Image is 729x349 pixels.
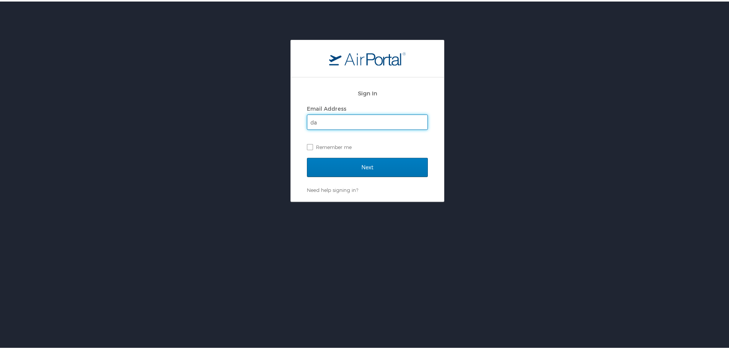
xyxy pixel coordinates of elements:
img: logo [329,50,406,64]
h2: Sign In [307,87,428,96]
label: Email Address [307,104,346,110]
label: Remember me [307,140,428,151]
a: Need help signing in? [307,185,358,192]
input: Next [307,156,428,175]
